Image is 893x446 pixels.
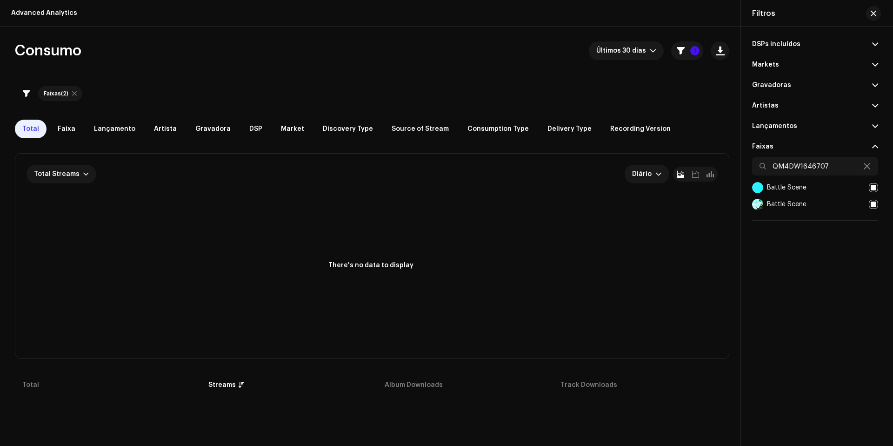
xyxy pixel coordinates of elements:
div: dropdown trigger [650,41,656,60]
span: Artista [154,125,177,133]
span: Últimos 30 dias [596,41,650,60]
button: 1 [671,41,703,60]
span: Gravadora [195,125,231,133]
span: DSP [249,125,262,133]
div: dropdown trigger [655,165,662,183]
text: There's no data to display [328,262,413,269]
span: Delivery Type [547,125,592,133]
p-badge: 1 [690,46,700,55]
span: Consumption Type [467,125,529,133]
span: Source of Stream [392,125,449,133]
span: Market [281,125,304,133]
span: Diário [632,165,655,183]
span: Recording Version [610,125,671,133]
span: Discovery Type [323,125,373,133]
